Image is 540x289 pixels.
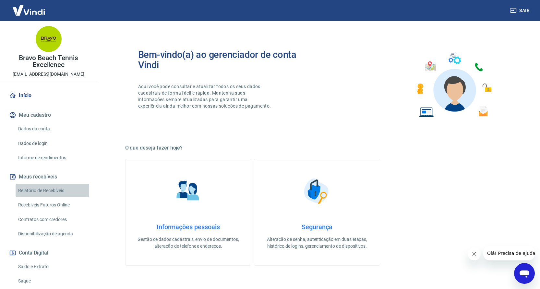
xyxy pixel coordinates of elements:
a: Saldo e Extrato [16,260,89,273]
img: Informações pessoais [172,175,204,207]
a: Saque [16,274,89,288]
p: Alteração de senha, autenticação em duas etapas, histórico de logins, gerenciamento de dispositivos. [265,236,369,250]
a: Dados da conta [16,122,89,136]
a: Recebíveis Futuros Online [16,198,89,212]
span: Olá! Precisa de ajuda? [4,5,54,10]
p: Gestão de dados cadastrais, envio de documentos, alteração de telefone e endereços. [136,236,241,250]
h4: Segurança [265,223,369,231]
p: [EMAIL_ADDRESS][DOMAIN_NAME] [13,71,84,78]
a: Dados de login [16,137,89,150]
button: Meu cadastro [8,108,89,122]
button: Sair [509,5,532,17]
h4: Informações pessoais [136,223,241,231]
a: Informações pessoaisInformações pessoaisGestão de dados cadastrais, envio de documentos, alteraçã... [125,159,251,266]
img: 9b712bdf-b3bb-44e1-aa76-4bd371055ede.jpeg [36,26,62,52]
a: Início [8,88,89,103]
iframe: Mensagem da empresa [483,246,535,260]
a: SegurançaSegurançaAlteração de senha, autenticação em duas etapas, histórico de logins, gerenciam... [254,159,380,266]
p: Aqui você pode consultar e atualizar todos os seus dados cadastrais de forma fácil e rápida. Mant... [138,83,272,109]
h2: Bem-vindo(a) ao gerenciador de conta Vindi [138,49,317,70]
button: Conta Digital [8,246,89,260]
button: Meus recebíveis [8,170,89,184]
img: Vindi [8,0,50,20]
a: Relatório de Recebíveis [16,184,89,197]
img: Segurança [301,175,333,207]
p: Bravo Beach Tennis Excellence [5,55,92,68]
a: Disponibilização de agenda [16,227,89,241]
img: Imagem de um avatar masculino com diversos icones exemplificando as funcionalidades do gerenciado... [411,49,496,121]
a: Informe de rendimentos [16,151,89,164]
h5: O que deseja fazer hoje? [125,145,509,151]
iframe: Botão para abrir a janela de mensagens [514,263,535,284]
iframe: Fechar mensagem [468,247,481,260]
a: Contratos com credores [16,213,89,226]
